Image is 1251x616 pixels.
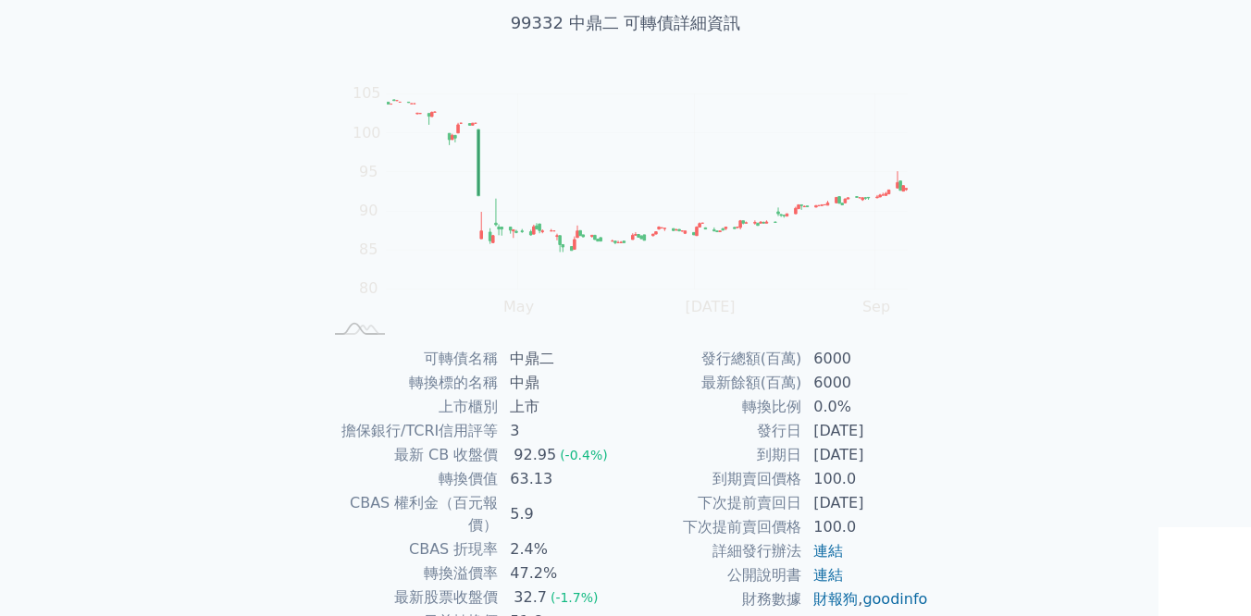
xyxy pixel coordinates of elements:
[625,587,802,611] td: 財務數據
[359,279,378,297] tspan: 80
[625,539,802,563] td: 詳細發行辦法
[813,542,843,560] a: 連結
[499,419,625,443] td: 3
[499,537,625,561] td: 2.4%
[499,491,625,537] td: 5.9
[625,563,802,587] td: 公開說明書
[359,202,378,219] tspan: 90
[322,585,499,610] td: 最新股票收盤價
[510,444,560,466] div: 92.95
[551,590,599,605] span: (-1.7%)
[499,467,625,491] td: 63.13
[862,590,927,608] a: goodinfo
[359,163,378,180] tspan: 95
[625,515,802,539] td: 下次提前賣回價格
[499,347,625,371] td: 中鼎二
[625,395,802,419] td: 轉換比例
[499,371,625,395] td: 中鼎
[322,371,499,395] td: 轉換標的名稱
[322,467,499,491] td: 轉換價值
[625,467,802,491] td: 到期賣回價格
[343,84,935,315] g: Chart
[322,491,499,537] td: CBAS 權利金（百元報價）
[802,371,929,395] td: 6000
[359,240,378,258] tspan: 85
[353,84,381,102] tspan: 105
[353,124,381,142] tspan: 100
[862,298,890,315] tspan: Sep
[625,347,802,371] td: 發行總額(百萬)
[625,491,802,515] td: 下次提前賣回日
[802,491,929,515] td: [DATE]
[322,347,499,371] td: 可轉債名稱
[499,395,625,419] td: 上市
[625,371,802,395] td: 最新餘額(百萬)
[322,395,499,419] td: 上市櫃別
[802,419,929,443] td: [DATE]
[802,587,929,611] td: ,
[813,566,843,584] a: 連結
[499,561,625,585] td: 47.2%
[625,419,802,443] td: 發行日
[802,443,929,467] td: [DATE]
[503,298,534,315] tspan: May
[802,467,929,491] td: 100.0
[1158,527,1251,616] iframe: Chat Widget
[625,443,802,467] td: 到期日
[802,515,929,539] td: 100.0
[802,395,929,419] td: 0.0%
[560,448,608,462] span: (-0.4%)
[510,586,551,609] div: 32.7
[322,561,499,585] td: 轉換溢價率
[322,419,499,443] td: 擔保銀行/TCRI信用評等
[322,443,499,467] td: 最新 CB 收盤價
[813,590,858,608] a: 財報狗
[322,537,499,561] td: CBAS 折現率
[300,10,951,36] h1: 99332 中鼎二 可轉債詳細資訊
[802,347,929,371] td: 6000
[685,298,735,315] tspan: [DATE]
